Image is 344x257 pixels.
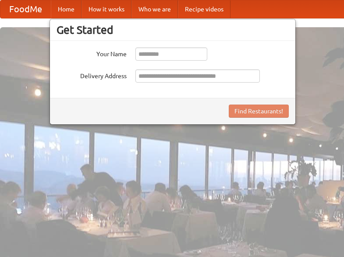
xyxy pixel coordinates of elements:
[57,23,289,36] h3: Get Started
[178,0,231,18] a: Recipe videos
[82,0,131,18] a: How it works
[57,47,127,58] label: Your Name
[51,0,82,18] a: Home
[0,0,51,18] a: FoodMe
[229,105,289,118] button: Find Restaurants!
[57,69,127,80] label: Delivery Address
[131,0,178,18] a: Who we are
